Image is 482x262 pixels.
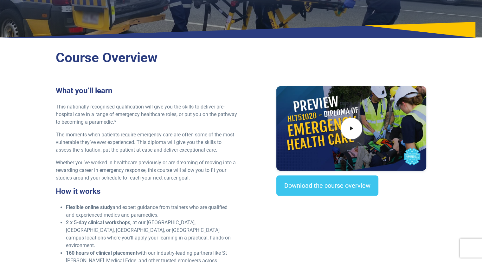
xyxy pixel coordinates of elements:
h3: What you’ll learn [56,86,237,95]
li: , at our [GEOGRAPHIC_DATA], [GEOGRAPHIC_DATA], [GEOGRAPHIC_DATA], or [GEOGRAPHIC_DATA] campus loc... [66,219,237,249]
a: Download the course overview [276,175,378,196]
iframe: EmbedSocial Universal Widget [276,208,426,241]
p: This nationally recognised qualification will give you the skills to deliver pre-hospital care in... [56,103,237,126]
h2: Course Overview [56,50,427,66]
li: and expert guidance from trainers who are qualified and experienced medics and paramedics. [66,204,237,219]
strong: 160 hours of clinical placement [66,250,137,256]
strong: 2 x 5-day clinical workshops [66,219,130,226]
p: Whether you’ve worked in healthcare previously or are dreaming of moving into a rewarding career ... [56,159,237,182]
p: The moments when patients require emergency care are often some of the most vulnerable they’ve ev... [56,131,237,154]
strong: Flexible online study [66,204,112,210]
h3: How it works [56,187,237,196]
